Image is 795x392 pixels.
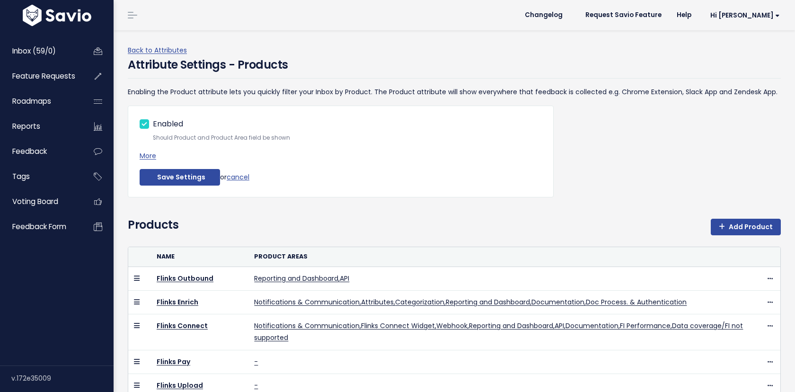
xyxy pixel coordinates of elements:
[669,8,699,22] a: Help
[2,141,79,162] a: Feedback
[254,321,743,342] a: Notifications & Communication,Flinks Connect Widget,Webhook,Reporting and Dashboard,API,Documenta...
[12,146,47,156] span: Feedback
[710,12,780,19] span: Hi [PERSON_NAME]
[361,297,394,307] span: Attributes
[254,381,258,390] a: -
[12,46,56,56] span: Inbox (59/0)
[12,121,40,131] span: Reports
[469,321,553,330] span: Reporting and Dashboard
[2,191,79,213] a: Voting Board
[128,86,781,98] p: Enabling the Product attribute lets you quickly filter your Inbox by Product. The Product attribu...
[128,45,187,55] a: Back to Attributes
[157,297,198,307] a: Flinks Enrich
[140,169,542,186] div: or
[2,65,79,87] a: Feature Requests
[565,321,618,330] span: Documentation
[2,90,79,112] a: Roadmaps
[227,172,249,181] a: cancel
[153,133,542,143] small: Should Product and Product Area field be shown
[128,216,178,243] h4: Products
[2,116,79,137] a: Reports
[12,196,58,206] span: Voting Board
[531,297,584,307] span: Documentation
[2,40,79,62] a: Inbox (59/0)
[12,96,51,106] span: Roadmaps
[340,274,349,283] span: API
[586,297,687,307] span: Doc Process. & Authentication
[128,56,288,73] h4: Attribute Settings - Products
[2,216,79,238] a: Feedback form
[711,219,781,236] a: Add Product
[699,8,787,23] a: Hi [PERSON_NAME]
[254,357,258,366] a: -
[248,247,760,267] th: Product Areas
[254,321,360,330] span: Notifications & Communication
[157,274,213,283] a: Flinks Outbound
[555,321,564,330] span: API
[436,321,468,330] span: Webhook
[361,321,435,330] span: Flinks Connect Widget
[254,297,360,307] span: Notifications & Communication
[151,247,248,267] th: Name
[11,366,114,391] div: v.172e35009
[446,297,530,307] span: Reporting and Dashboard
[157,357,190,366] a: Flinks Pay
[525,12,563,18] span: Changelog
[620,321,671,330] span: FI Performance
[20,5,94,26] img: logo-white.9d6f32f41409.svg
[578,8,669,22] a: Request Savio Feature
[12,222,66,232] span: Feedback form
[140,169,220,186] button: Save Settings
[254,274,338,283] span: Reporting and Dashboard
[254,297,687,307] a: Notifications & Communication,Attributes,Categorization,Reporting and Dashboard,Documentation,Doc...
[140,151,156,160] a: More
[12,71,75,81] span: Feature Requests
[254,274,349,283] a: Reporting and Dashboard,API
[395,297,444,307] span: Categorization
[12,171,30,181] span: Tags
[157,321,208,330] a: Flinks Connect
[153,117,183,131] label: Enabled
[2,166,79,187] a: Tags
[157,381,203,390] a: Flinks Upload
